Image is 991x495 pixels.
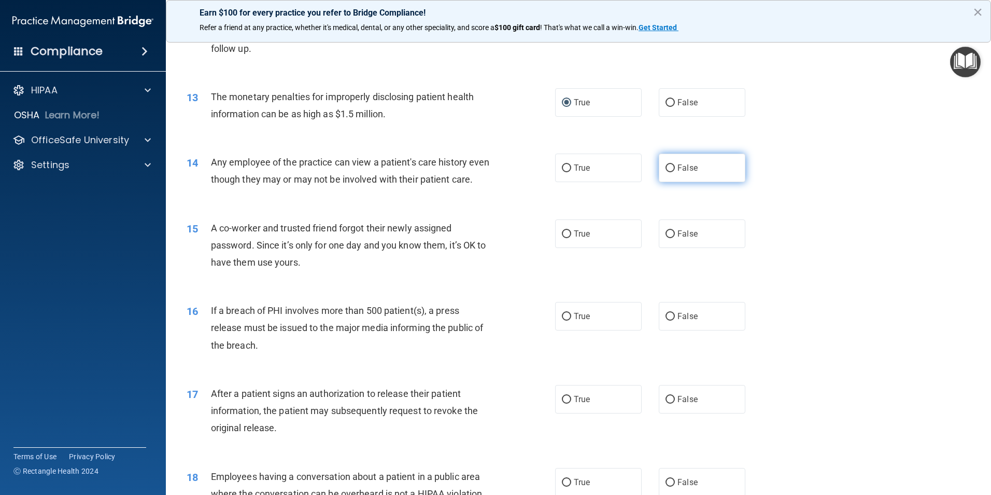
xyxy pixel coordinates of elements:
span: The monetary penalties for improperly disclosing patient health information can be as high as $1.... [211,91,474,119]
h4: Compliance [31,44,103,59]
input: False [666,230,675,238]
span: ! That's what we call a win-win. [540,23,639,32]
span: False [677,98,698,107]
span: True [574,163,590,173]
span: True [574,98,590,107]
strong: Get Started [639,23,677,32]
input: False [666,479,675,487]
span: If you suspect that someone is violating the practice's privacy policy you should immediately con... [211,8,477,53]
input: False [666,99,675,107]
input: True [562,164,571,172]
a: Privacy Policy [69,451,116,462]
input: False [666,396,675,404]
span: After a patient signs an authorization to release their patient information, the patient may subs... [211,388,478,433]
span: 15 [187,223,198,235]
span: 18 [187,471,198,484]
span: False [677,311,698,321]
span: True [574,311,590,321]
a: HIPAA [12,84,151,97]
button: Close [973,4,983,20]
p: HIPAA [31,84,58,97]
span: If a breach of PHI involves more than 500 patient(s), a press release must be issued to the major... [211,305,484,350]
input: True [562,230,571,238]
span: 16 [187,305,198,318]
span: Any employee of the practice can view a patient's care history even though they may or may not be... [211,157,490,185]
span: False [677,229,698,239]
p: OSHA [14,109,40,121]
input: True [562,396,571,404]
p: OfficeSafe University [31,134,129,146]
input: False [666,164,675,172]
button: Open Resource Center [950,47,981,77]
span: True [574,477,590,487]
strong: $100 gift card [494,23,540,32]
p: Learn More! [45,109,100,121]
span: True [574,229,590,239]
span: False [677,163,698,173]
input: True [562,479,571,487]
img: PMB logo [12,11,153,32]
p: Settings [31,159,69,171]
span: True [574,394,590,404]
a: Terms of Use [13,451,56,462]
input: False [666,313,675,321]
span: 13 [187,91,198,104]
span: False [677,394,698,404]
span: Ⓒ Rectangle Health 2024 [13,466,98,476]
span: 14 [187,157,198,169]
span: False [677,477,698,487]
input: True [562,313,571,321]
span: 17 [187,388,198,401]
a: Settings [12,159,151,171]
a: Get Started [639,23,678,32]
span: A co-worker and trusted friend forgot their newly assigned password. Since it’s only for one day ... [211,223,486,268]
p: Earn $100 for every practice you refer to Bridge Compliance! [200,8,957,18]
span: Refer a friend at any practice, whether it's medical, dental, or any other speciality, and score a [200,23,494,32]
input: True [562,99,571,107]
a: OfficeSafe University [12,134,151,146]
